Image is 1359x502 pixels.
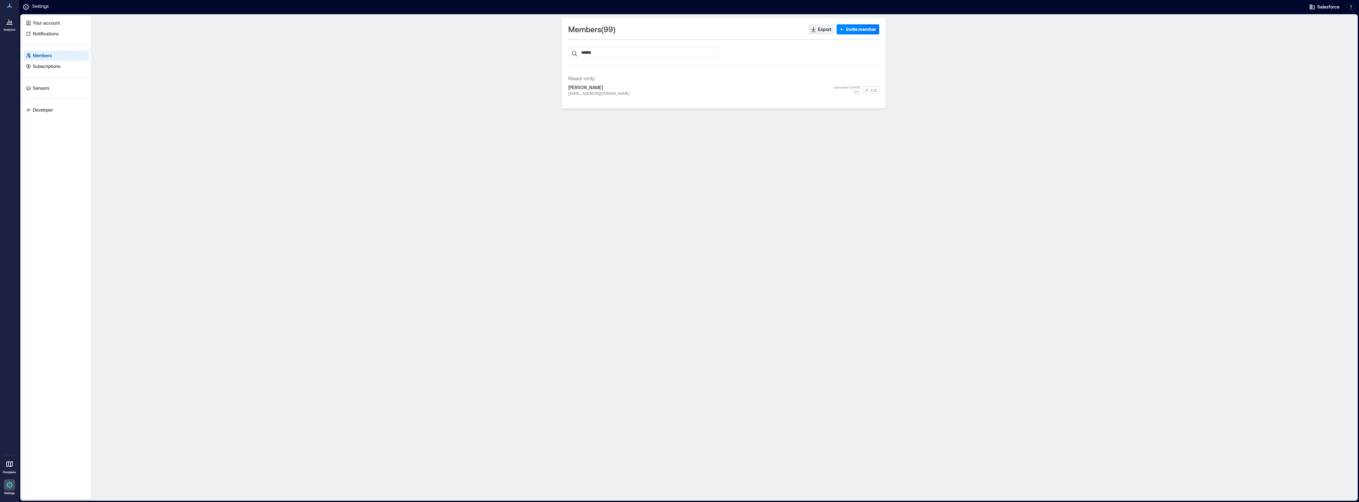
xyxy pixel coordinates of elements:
a: Your account [23,18,89,28]
button: Invite member [837,24,879,34]
p: Members [33,52,52,59]
span: [EMAIL_ADDRESS][DOMAIN_NAME] [568,91,834,96]
button: 3 [853,89,860,95]
p: Settings [32,3,49,11]
span: Members ( 99 ) [568,24,616,34]
p: Floorplans [3,470,16,474]
a: Notifications [23,29,89,39]
a: Sensors [23,83,89,93]
button: Export [808,24,835,34]
span: Salesforce [1317,4,1339,10]
p: Sensors [33,85,49,91]
a: Subscriptions [23,61,89,71]
p: Analytics [3,28,15,32]
span: [PERSON_NAME] [568,84,834,91]
span: Edit [871,88,877,93]
p: Subscriptions [33,63,60,70]
p: Your account [33,20,60,26]
button: Salesforce [1307,2,1341,12]
a: Analytics [2,14,17,34]
p: Developer [33,107,53,113]
p: Notifications [33,31,58,37]
a: Members [23,51,89,61]
a: Floorplans [1,456,18,476]
span: Export [818,26,832,33]
span: Read-only [568,74,595,82]
button: Edit [863,86,879,94]
a: Developer [23,105,89,115]
span: Invite member [846,26,876,33]
span: Last active : [DATE] [834,85,860,89]
a: Settings [2,477,17,497]
p: Settings [4,491,15,495]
